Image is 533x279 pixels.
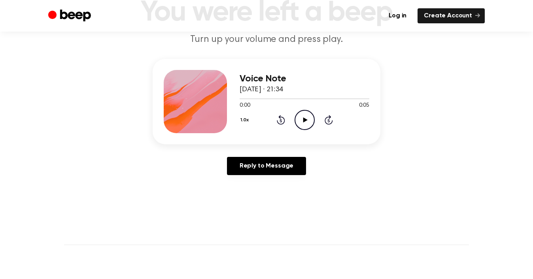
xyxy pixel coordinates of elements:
span: 0:05 [359,102,369,110]
a: Reply to Message [227,157,306,175]
span: 0:00 [240,102,250,110]
a: Create Account [418,8,485,23]
button: 1.0x [240,113,252,127]
h3: Voice Note [240,74,369,84]
span: [DATE] · 21:34 [240,86,283,93]
p: Turn up your volume and press play. [115,33,418,46]
a: Beep [48,8,93,24]
a: Log in [382,8,413,23]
